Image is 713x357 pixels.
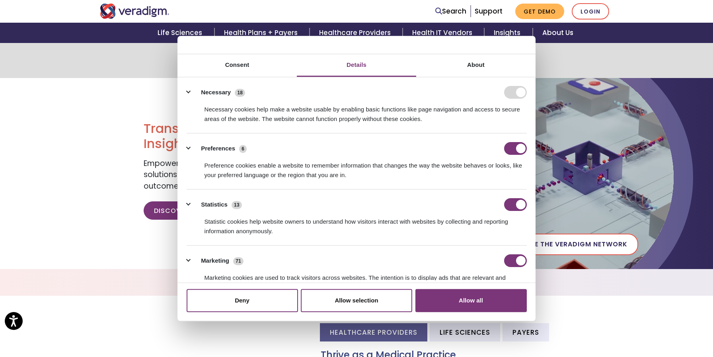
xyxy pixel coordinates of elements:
[475,6,503,16] a: Support
[201,88,231,97] label: Necessary
[297,54,416,77] a: Details
[144,201,267,220] a: Discover Veradigm's Value
[484,23,532,43] a: Insights
[187,99,527,124] div: Necessary cookies help make a website usable by enabling basic functions like page navigation and...
[214,23,310,43] a: Health Plans + Payers
[416,54,536,77] a: About
[187,211,527,236] div: Statistic cookies help website owners to understand how visitors interact with websites by collec...
[187,155,527,180] div: Preference cookies enable a website to remember information that changes the way the website beha...
[187,86,250,99] button: Necessary (18)
[515,4,564,19] a: Get Demo
[430,323,500,341] li: Life Sciences
[533,23,583,43] a: About Us
[187,254,249,267] button: Marketing (71)
[177,54,297,77] a: Consent
[100,4,169,19] img: Veradigm logo
[201,256,229,265] label: Marketing
[503,323,549,341] li: Payers
[148,23,214,43] a: Life Sciences
[435,6,466,17] a: Search
[201,200,228,209] label: Statistics
[301,289,412,312] button: Allow selection
[572,3,609,20] a: Login
[187,267,527,292] div: Marketing cookies are used to track visitors across websites. The intention is to display ads tha...
[187,198,247,211] button: Statistics (13)
[187,142,252,155] button: Preferences (6)
[187,289,298,312] button: Deny
[415,289,527,312] button: Allow all
[403,23,484,43] a: Health IT Vendors
[144,121,351,152] h1: Transforming Health, Insightfully®
[144,158,349,191] span: Empowering our clients with trusted data, insights, and solutions to help reduce costs and improv...
[201,144,235,153] label: Preferences
[310,23,403,43] a: Healthcare Providers
[320,323,427,341] li: Healthcare Providers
